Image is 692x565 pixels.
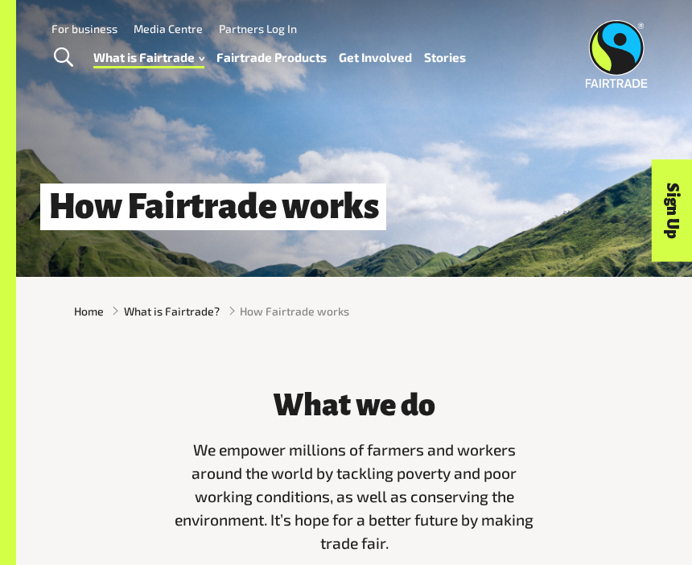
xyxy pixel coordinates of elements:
[171,388,538,422] h3: What we do
[339,47,412,69] a: Get Involved
[219,22,297,35] a: Partners Log In
[175,440,533,552] span: We empower millions of farmers and workers around the world by tackling poverty and poor working ...
[424,47,466,69] a: Stories
[240,303,349,320] span: How Fairtrade works
[40,184,386,230] h1: How Fairtrade works
[93,47,204,69] a: What is Fairtrade
[586,20,648,88] img: Fairtrade Australia New Zealand logo
[124,303,220,320] a: What is Fairtrade?
[51,22,117,35] a: For business
[134,22,203,35] a: Media Centre
[216,47,327,69] a: Fairtrade Products
[43,38,83,78] a: Toggle Search
[74,303,104,320] a: Home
